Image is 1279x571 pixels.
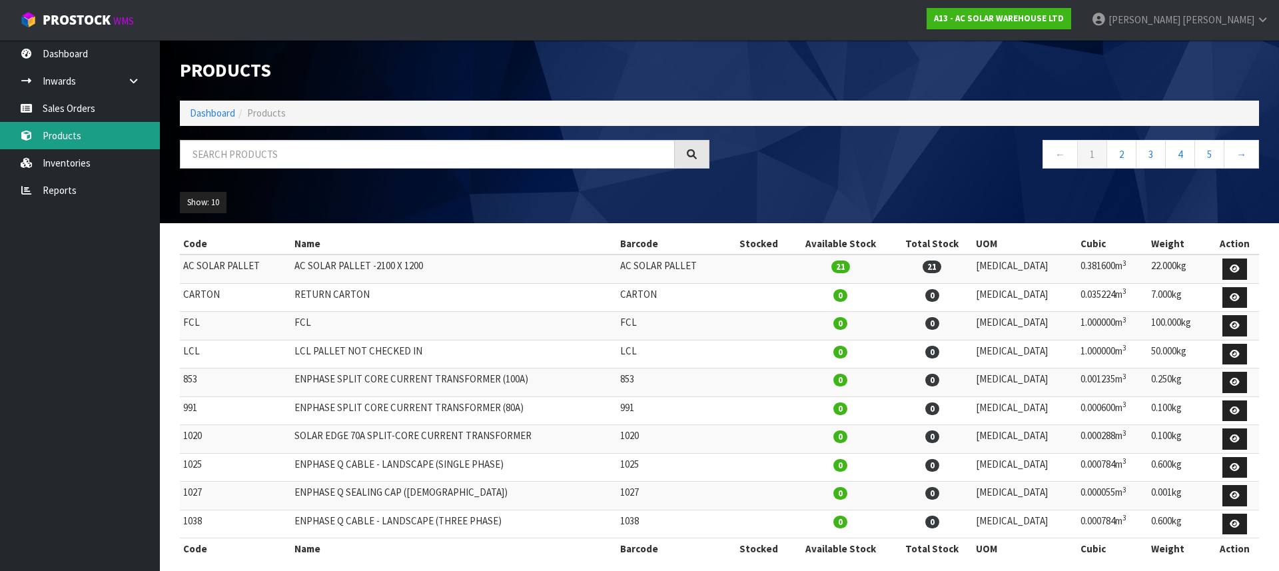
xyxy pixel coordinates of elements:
td: 0.001kg [1148,482,1210,510]
a: 3 [1136,140,1166,169]
sup: 3 [1122,259,1126,268]
th: Total Stock [892,538,972,560]
button: Show: 10 [180,192,226,213]
td: [MEDICAL_DATA] [973,312,1078,340]
span: 21 [923,261,941,273]
th: Code [180,233,291,255]
td: 1020 [180,425,291,454]
td: [MEDICAL_DATA] [973,453,1078,482]
span: 0 [925,402,939,415]
span: 0 [925,289,939,302]
span: 0 [925,516,939,528]
span: 21 [831,261,850,273]
th: Barcode [617,538,728,560]
sup: 3 [1122,315,1126,324]
td: 7.000kg [1148,283,1210,312]
td: 0.100kg [1148,425,1210,454]
td: 1.000000m [1077,340,1148,368]
nav: Page navigation [729,140,1259,173]
td: 100.000kg [1148,312,1210,340]
th: Weight [1148,233,1210,255]
td: 22.000kg [1148,255,1210,283]
span: ProStock [43,11,111,29]
td: CARTON [617,283,728,312]
td: 0.600kg [1148,453,1210,482]
th: Barcode [617,233,728,255]
td: 0.000784m [1077,510,1148,538]
sup: 3 [1122,456,1126,466]
td: 1027 [180,482,291,510]
span: Products [247,107,286,119]
th: UOM [973,233,1078,255]
td: ENPHASE Q CABLE - LANDSCAPE (THREE PHASE) [291,510,617,538]
td: 1.000000m [1077,312,1148,340]
td: 991 [617,396,728,425]
td: 0.600kg [1148,510,1210,538]
span: 0 [833,374,847,386]
th: Cubic [1077,538,1148,560]
th: Available Stock [789,538,892,560]
td: 0.100kg [1148,396,1210,425]
sup: 3 [1122,485,1126,494]
td: 1038 [617,510,728,538]
td: 1020 [617,425,728,454]
td: 1025 [180,453,291,482]
td: 0.000784m [1077,453,1148,482]
td: ENPHASE Q CABLE - LANDSCAPE (SINGLE PHASE) [291,453,617,482]
span: 0 [925,374,939,386]
a: 5 [1194,140,1224,169]
a: 2 [1106,140,1136,169]
a: ← [1043,140,1078,169]
td: 853 [180,368,291,397]
td: 0.000055m [1077,482,1148,510]
span: 0 [925,487,939,500]
td: [MEDICAL_DATA] [973,396,1078,425]
th: Stocked [728,233,789,255]
th: Action [1210,233,1259,255]
th: Name [291,233,617,255]
td: 0.250kg [1148,368,1210,397]
a: → [1224,140,1259,169]
span: 0 [833,289,847,302]
sup: 3 [1122,343,1126,352]
th: Code [180,538,291,560]
th: Stocked [728,538,789,560]
td: 0.035224m [1077,283,1148,312]
td: [MEDICAL_DATA] [973,425,1078,454]
td: 50.000kg [1148,340,1210,368]
strong: A13 - AC SOLAR WAREHOUSE LTD [934,13,1064,24]
sup: 3 [1122,400,1126,409]
th: Name [291,538,617,560]
span: 0 [833,516,847,528]
td: 0.000288m [1077,425,1148,454]
td: LCL PALLET NOT CHECKED IN [291,340,617,368]
td: 853 [617,368,728,397]
th: UOM [973,538,1078,560]
th: Available Stock [789,233,892,255]
td: FCL [291,312,617,340]
span: 0 [925,459,939,472]
input: Search products [180,140,675,169]
td: RETURN CARTON [291,283,617,312]
td: AC SOLAR PALLET [617,255,728,283]
span: 0 [833,487,847,500]
td: 1027 [617,482,728,510]
span: 0 [833,346,847,358]
td: 0.001235m [1077,368,1148,397]
span: 0 [833,459,847,472]
span: 0 [833,317,847,330]
td: ENPHASE SPLIT CORE CURRENT TRANSFORMER (80A) [291,396,617,425]
td: 1025 [617,453,728,482]
sup: 3 [1122,513,1126,522]
a: 1 [1077,140,1107,169]
small: WMS [113,15,134,27]
td: [MEDICAL_DATA] [973,283,1078,312]
td: CARTON [180,283,291,312]
td: LCL [617,340,728,368]
td: [MEDICAL_DATA] [973,368,1078,397]
td: SOLAR EDGE 70A SPLIT-CORE CURRENT TRANSFORMER [291,425,617,454]
td: [MEDICAL_DATA] [973,482,1078,510]
span: 0 [833,430,847,443]
a: Dashboard [190,107,235,119]
sup: 3 [1122,286,1126,296]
